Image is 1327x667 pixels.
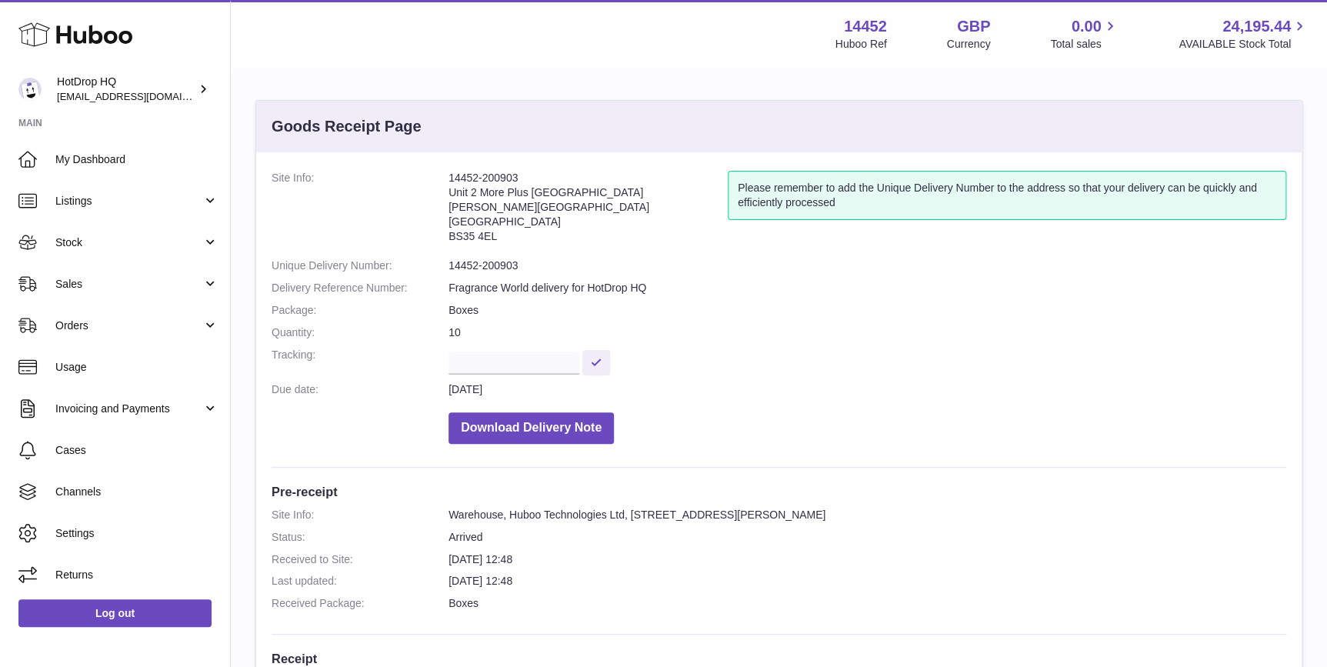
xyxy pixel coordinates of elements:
[448,596,1286,611] dd: Boxes
[272,116,422,137] h3: Goods Receipt Page
[55,485,218,499] span: Channels
[1050,37,1119,52] span: Total sales
[272,281,448,295] dt: Delivery Reference Number:
[55,360,218,375] span: Usage
[55,568,218,582] span: Returns
[835,37,887,52] div: Huboo Ref
[1222,16,1291,37] span: 24,195.44
[272,483,1286,500] h3: Pre-receipt
[57,90,226,102] span: [EMAIL_ADDRESS][DOMAIN_NAME]
[448,281,1286,295] dd: Fragrance World delivery for HotDrop HQ
[448,508,1286,522] dd: Warehouse, Huboo Technologies Ltd, [STREET_ADDRESS][PERSON_NAME]
[272,303,448,318] dt: Package:
[272,325,448,340] dt: Quantity:
[55,402,202,416] span: Invoicing and Payments
[272,574,448,589] dt: Last updated:
[947,37,991,52] div: Currency
[272,171,448,251] dt: Site Info:
[57,75,195,104] div: HotDrop HQ
[448,258,1286,273] dd: 14452-200903
[272,650,1286,667] h3: Receipt
[55,277,202,292] span: Sales
[18,78,42,101] img: internalAdmin-14452@internal.huboo.com
[55,235,202,250] span: Stock
[55,526,218,541] span: Settings
[272,530,448,545] dt: Status:
[1072,16,1102,37] span: 0.00
[272,258,448,273] dt: Unique Delivery Number:
[448,574,1286,589] dd: [DATE] 12:48
[272,596,448,611] dt: Received Package:
[448,552,1286,567] dd: [DATE] 12:48
[272,348,448,375] dt: Tracking:
[272,552,448,567] dt: Received to Site:
[957,16,990,37] strong: GBP
[1179,37,1309,52] span: AVAILABLE Stock Total
[448,171,728,251] address: 14452-200903 Unit 2 More Plus [GEOGRAPHIC_DATA] [PERSON_NAME][GEOGRAPHIC_DATA] [GEOGRAPHIC_DATA] ...
[55,318,202,333] span: Orders
[448,303,1286,318] dd: Boxes
[272,382,448,397] dt: Due date:
[448,325,1286,340] dd: 10
[448,382,1286,397] dd: [DATE]
[18,599,212,627] a: Log out
[448,530,1286,545] dd: Arrived
[55,152,218,167] span: My Dashboard
[272,508,448,522] dt: Site Info:
[1050,16,1119,52] a: 0.00 Total sales
[55,194,202,208] span: Listings
[55,443,218,458] span: Cases
[844,16,887,37] strong: 14452
[728,171,1286,220] div: Please remember to add the Unique Delivery Number to the address so that your delivery can be qui...
[1179,16,1309,52] a: 24,195.44 AVAILABLE Stock Total
[448,412,614,444] button: Download Delivery Note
